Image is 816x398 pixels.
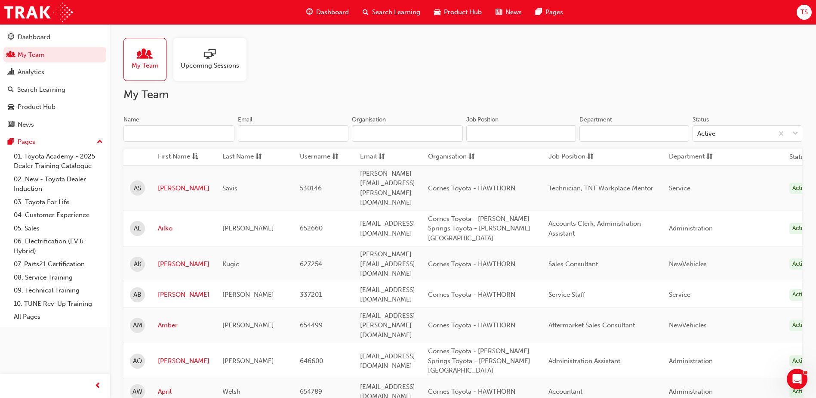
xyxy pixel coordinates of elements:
span: 337201 [300,291,322,298]
span: Service [669,291,690,298]
div: Name [123,115,139,124]
span: 646600 [300,357,323,365]
span: sorting-icon [468,152,475,162]
button: DashboardMy TeamAnalyticsSearch LearningProduct HubNews [3,28,106,134]
div: Active [789,355,812,367]
span: AL [134,224,141,233]
span: people-icon [8,51,14,59]
a: [PERSON_NAME] [158,290,209,300]
a: 10. TUNE Rev-Up Training [10,297,106,311]
span: Search Learning [372,7,420,17]
span: Last Name [222,152,254,162]
th: Status [789,152,807,162]
span: AW [132,387,142,397]
a: [PERSON_NAME] [158,259,209,269]
button: Emailsorting-icon [360,152,407,162]
div: Analytics [18,67,44,77]
span: [PERSON_NAME] [222,224,274,232]
span: Cornes Toyota - [PERSON_NAME] Springs Toyota - [PERSON_NAME][GEOGRAPHIC_DATA] [428,215,530,242]
a: Upcoming Sessions [173,38,253,81]
a: Trak [4,3,73,22]
span: Savis [222,184,237,192]
span: Administration [669,224,713,232]
span: Email [360,152,377,162]
a: 06. Electrification (EV & Hybrid) [10,235,106,258]
span: NewVehicles [669,321,707,329]
div: Job Position [466,115,499,124]
span: car-icon [434,7,440,18]
a: search-iconSearch Learning [356,3,427,21]
span: 530146 [300,184,322,192]
a: Ailko [158,224,209,233]
span: News [505,7,522,17]
a: Analytics [3,64,106,80]
div: Active [789,289,812,301]
div: Active [789,183,812,194]
div: News [18,120,34,130]
span: sorting-icon [332,152,339,162]
span: Aftermarket Sales Consultant [548,321,635,329]
button: Organisationsorting-icon [428,152,475,162]
a: 04. Customer Experience [10,208,106,222]
span: Cornes Toyota - [PERSON_NAME] Springs Toyota - [PERSON_NAME][GEOGRAPHIC_DATA] [428,347,530,374]
span: AK [134,259,142,269]
span: My Team [132,61,159,71]
span: AO [133,356,142,366]
div: Organisation [352,115,386,124]
span: 654499 [300,321,323,329]
span: down-icon [792,128,798,140]
div: Active [789,258,812,270]
div: Product Hub [18,102,55,112]
span: Upcoming Sessions [181,61,239,71]
button: Pages [3,134,106,150]
span: news-icon [8,121,14,129]
span: people-icon [139,49,151,61]
span: asc-icon [192,152,198,162]
span: Department [669,152,705,162]
div: Email [238,115,252,124]
span: Administration [669,388,713,395]
a: All Pages [10,310,106,323]
span: sorting-icon [379,152,385,162]
a: 07. Parts21 Certification [10,258,106,271]
span: Cornes Toyota - HAWTHORN [428,184,515,192]
span: [PERSON_NAME][EMAIL_ADDRESS][DOMAIN_NAME] [360,250,415,277]
span: [PERSON_NAME] [222,291,274,298]
input: Organisation [352,125,463,142]
span: Cornes Toyota - HAWTHORN [428,388,515,395]
span: Pages [545,7,563,17]
a: Amber [158,320,209,330]
span: Administration [669,357,713,365]
span: [PERSON_NAME][EMAIL_ADDRESS][PERSON_NAME][DOMAIN_NAME] [360,170,415,207]
div: Dashboard [18,32,50,42]
span: Administration Assistant [548,357,620,365]
span: NewVehicles [669,260,707,268]
a: pages-iconPages [529,3,570,21]
span: sorting-icon [256,152,262,162]
div: Pages [18,137,35,147]
input: Job Position [466,125,576,142]
span: news-icon [496,7,502,18]
span: Cornes Toyota - HAWTHORN [428,321,515,329]
span: Organisation [428,152,467,162]
input: Name [123,125,234,142]
a: My Team [3,47,106,63]
span: Technician, TNT Workplace Mentor [548,184,653,192]
a: 05. Sales [10,222,106,235]
span: pages-icon [8,138,14,146]
span: car-icon [8,103,14,111]
div: Active [789,386,812,398]
button: Departmentsorting-icon [669,152,716,162]
span: Welsh [222,388,240,395]
span: Product Hub [444,7,482,17]
span: sorting-icon [706,152,713,162]
a: Search Learning [3,82,106,98]
a: Dashboard [3,29,106,45]
span: 654789 [300,388,322,395]
div: Department [579,115,612,124]
div: Active [697,129,715,139]
span: Job Position [548,152,585,162]
span: up-icon [97,137,103,148]
div: Status [693,115,709,124]
span: AS [134,183,141,193]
